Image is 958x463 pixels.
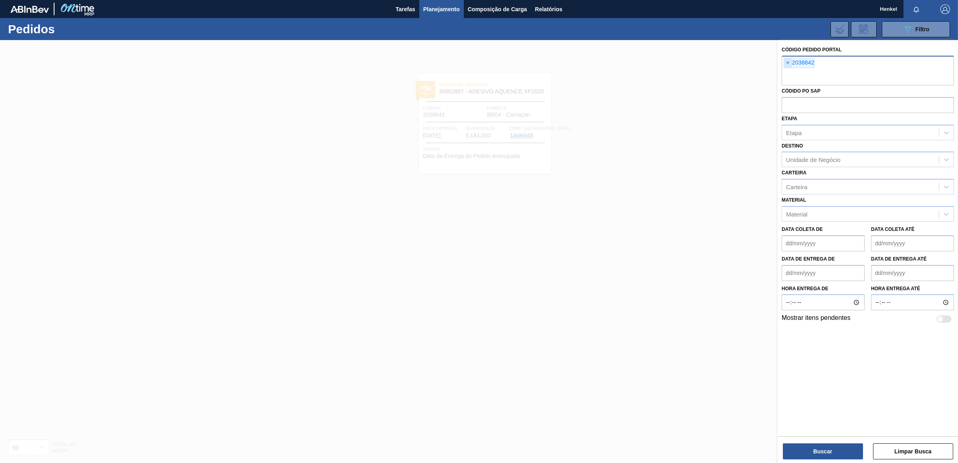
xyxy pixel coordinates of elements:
[851,21,877,37] div: Solicitação de Revisão de Pedidos
[782,143,803,149] label: Destino
[423,4,460,14] span: Planejamento
[535,4,562,14] span: Relatórios
[871,235,954,251] input: dd/mm/yyyy
[882,21,950,37] button: Filtro
[784,58,815,68] div: 2038842
[786,129,802,136] div: Etapa
[916,26,930,32] span: Filtro
[10,6,49,13] img: TNhmsLtSVTkK8tSr43FrP2fwEKptu5GPRR3wAAAABJRU5ErkJggg==
[782,256,835,262] label: Data de Entrega de
[782,170,806,176] label: Carteira
[782,226,823,232] label: Data coleta de
[782,47,842,53] label: Código Pedido Portal
[871,256,927,262] label: Data de Entrega até
[782,283,865,295] label: Hora entrega de
[903,4,929,15] button: Notificações
[782,88,821,94] label: Códido PO SAP
[782,265,865,281] input: dd/mm/yyyy
[786,156,841,163] div: Unidade de Negócio
[782,235,865,251] input: dd/mm/yyyy
[871,226,914,232] label: Data coleta até
[940,4,950,14] img: Logout
[871,283,954,295] label: Hora entrega até
[831,21,849,37] div: Importar Negociações dos Pedidos
[468,4,527,14] span: Composição de Carga
[784,58,792,68] span: ×
[396,4,415,14] span: Tarefas
[786,184,807,190] div: Carteira
[786,210,807,217] div: Material
[782,314,851,324] label: Mostrar itens pendentes
[782,197,806,203] label: Material
[782,116,797,121] label: Etapa
[8,24,132,34] h1: Pedidos
[871,265,954,281] input: dd/mm/yyyy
